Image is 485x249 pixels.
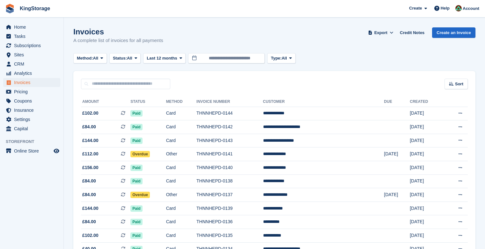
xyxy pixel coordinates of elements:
span: Help [441,5,450,11]
td: Card [166,134,196,147]
span: Settings [14,115,52,124]
span: £84.00 [82,178,96,184]
button: Method: All [73,53,107,64]
td: Card [166,120,196,134]
span: Export [374,30,387,36]
span: £144.00 [82,205,99,212]
a: Credit Notes [397,27,427,38]
td: THNNHEPD-0142 [196,120,263,134]
td: [DATE] [410,120,443,134]
td: Card [166,174,196,188]
span: Status: [113,55,127,61]
span: £102.00 [82,110,99,117]
td: THNNHEPD-0140 [196,161,263,175]
span: Paid [130,138,142,144]
button: Last 12 months [143,53,186,64]
span: £84.00 [82,124,96,130]
td: Card [166,229,196,243]
span: £156.00 [82,164,99,171]
td: THNNHEPD-0138 [196,174,263,188]
span: Analytics [14,69,52,78]
td: Card [166,161,196,175]
td: [DATE] [410,134,443,147]
td: [DATE] [410,229,443,243]
a: menu [3,23,60,32]
th: Method [166,97,196,107]
a: menu [3,87,60,96]
a: menu [3,146,60,155]
a: Create an Invoice [432,27,475,38]
a: menu [3,115,60,124]
span: £102.00 [82,232,99,239]
a: menu [3,32,60,41]
span: Capital [14,124,52,133]
a: menu [3,60,60,68]
span: Overdue [130,192,150,198]
span: Paid [130,232,142,239]
th: Amount [81,97,130,107]
td: THNNHEPD-0141 [196,147,263,161]
td: [DATE] [410,147,443,161]
td: Card [166,215,196,229]
a: menu [3,78,60,87]
span: Create [409,5,422,11]
span: Online Store [14,146,52,155]
td: THNNHEPD-0137 [196,188,263,202]
span: Overdue [130,151,150,157]
td: [DATE] [410,161,443,175]
td: Card [166,202,196,215]
span: Invoices [14,78,52,87]
td: Card [166,107,196,120]
th: Due [384,97,410,107]
span: Sites [14,50,52,59]
th: Status [130,97,166,107]
span: Tasks [14,32,52,41]
img: John King [455,5,462,11]
span: All [127,55,132,61]
a: menu [3,50,60,59]
td: [DATE] [410,107,443,120]
td: Other [166,188,196,202]
th: Invoice Number [196,97,263,107]
td: THNNHEPD-0135 [196,229,263,243]
span: Paid [130,219,142,225]
span: Account [463,5,479,12]
a: menu [3,106,60,115]
button: Status: All [109,53,141,64]
span: Paid [130,110,142,117]
span: Last 12 months [147,55,177,61]
span: All [93,55,99,61]
a: menu [3,96,60,105]
span: £144.00 [82,137,99,144]
span: Storefront [6,139,63,145]
span: Coupons [14,96,52,105]
td: [DATE] [410,188,443,202]
span: Paid [130,124,142,130]
span: Paid [130,165,142,171]
td: THNNHEPD-0144 [196,107,263,120]
span: £84.00 [82,191,96,198]
td: Other [166,147,196,161]
a: Preview store [53,147,60,155]
td: THNNHEPD-0143 [196,134,263,147]
td: [DATE] [410,202,443,215]
a: KingStorage [17,3,53,14]
span: Paid [130,205,142,212]
p: A complete list of invoices for all payments [73,37,163,44]
span: Sort [455,81,463,87]
span: All [282,55,287,61]
h1: Invoices [73,27,163,36]
th: Created [410,97,443,107]
span: Method: [77,55,93,61]
button: Type: All [267,53,295,64]
td: THNNHEPD-0136 [196,215,263,229]
td: [DATE] [384,147,410,161]
td: [DATE] [384,188,410,202]
th: Customer [263,97,384,107]
span: Home [14,23,52,32]
span: Type: [271,55,282,61]
td: THNNHEPD-0139 [196,202,263,215]
td: [DATE] [410,174,443,188]
span: £84.00 [82,218,96,225]
a: menu [3,124,60,133]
